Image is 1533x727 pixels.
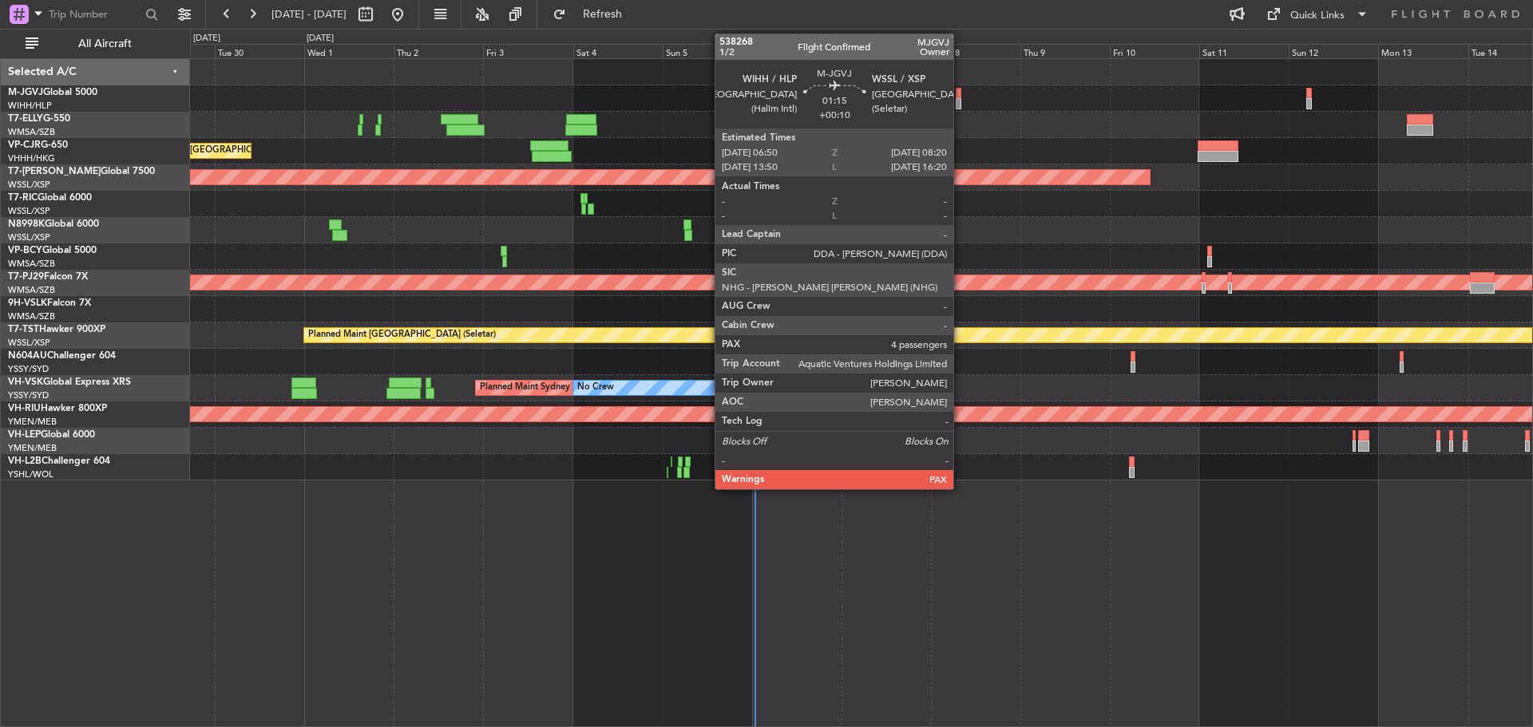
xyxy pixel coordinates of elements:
div: [DATE] [307,32,334,45]
a: T7-PJ29Falcon 7X [8,272,88,282]
a: VH-RIUHawker 800XP [8,404,107,413]
a: T7-[PERSON_NAME]Global 7500 [8,167,155,176]
div: Planned Maint [GEOGRAPHIC_DATA] (Seletar) [308,323,496,347]
a: T7-ELLYG-550 [8,114,70,124]
a: VH-LEPGlobal 6000 [8,430,95,440]
a: 9H-VSLKFalcon 7X [8,298,91,308]
span: VH-VSK [8,377,43,387]
div: Sat 4 [573,44,663,58]
button: Refresh [545,2,641,27]
div: Fri 10 [1110,44,1199,58]
a: WMSA/SZB [8,284,55,296]
div: Tue 30 [215,44,304,58]
span: T7-[PERSON_NAME] [8,167,101,176]
a: WMSA/SZB [8,258,55,270]
span: VP-BCY [8,246,42,255]
a: WSSL/XSP [8,205,50,217]
div: Sun 5 [663,44,752,58]
span: [DATE] - [DATE] [271,7,347,22]
div: Wed 8 [931,44,1020,58]
div: Wed 1 [304,44,394,58]
span: VH-LEP [8,430,41,440]
a: WMSA/SZB [8,310,55,322]
div: Mon 6 [752,44,842,58]
a: N8998KGlobal 6000 [8,219,99,229]
a: WSSL/XSP [8,179,50,191]
div: Thu 2 [394,44,483,58]
a: T7-TSTHawker 900XP [8,325,105,334]
a: YMEN/MEB [8,416,57,428]
div: Planned Maint Sydney ([PERSON_NAME] Intl) [480,376,665,400]
a: WSSL/XSP [8,231,50,243]
div: Thu 9 [1020,44,1110,58]
span: T7-TST [8,325,39,334]
div: Tue 7 [842,44,931,58]
div: Quick Links [1290,8,1345,24]
a: VP-CJRG-650 [8,140,68,150]
span: VH-RIU [8,404,41,413]
div: Sun 12 [1289,44,1378,58]
a: VHHH/HKG [8,152,55,164]
a: VP-BCYGlobal 5000 [8,246,97,255]
a: N604AUChallenger 604 [8,351,116,361]
div: [DATE] [193,32,220,45]
span: T7-RIC [8,193,38,203]
span: N8998K [8,219,45,229]
span: M-JGVJ [8,88,43,97]
a: T7-RICGlobal 6000 [8,193,92,203]
a: VH-VSKGlobal Express XRS [8,377,131,387]
a: M-JGVJGlobal 5000 [8,88,97,97]
span: Refresh [569,9,636,20]
span: All Aircraft [42,38,168,49]
span: 9H-VSLK [8,298,47,308]
span: VH-L2B [8,456,42,466]
button: Quick Links [1258,2,1377,27]
a: WIHH/HLP [8,100,52,112]
a: VH-L2BChallenger 604 [8,456,110,466]
div: Mon 13 [1378,44,1468,58]
a: WMSA/SZB [8,126,55,138]
span: T7-ELLY [8,114,43,124]
input: Trip Number [49,2,141,26]
span: T7-PJ29 [8,272,44,282]
a: YMEN/MEB [8,442,57,454]
span: VP-CJR [8,140,41,150]
span: N604AU [8,351,47,361]
a: WSSL/XSP [8,337,50,349]
a: YSHL/WOL [8,468,53,480]
div: No Crew [577,376,614,400]
a: YSSY/SYD [8,363,49,375]
div: Fri 3 [483,44,572,58]
div: Sat 11 [1199,44,1289,58]
a: YSSY/SYD [8,389,49,401]
button: All Aircraft [18,31,173,57]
